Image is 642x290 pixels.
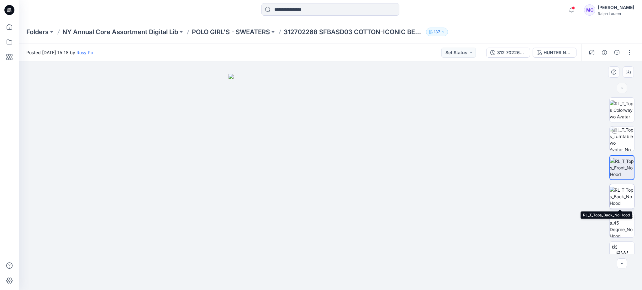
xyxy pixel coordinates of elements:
img: RL_T_Tops_Back_No Hood [610,187,634,206]
img: RL_T_Tops_45 Degree_No Hood [610,213,634,237]
img: RL_T_Tops_Front_No Hood [610,158,634,178]
div: 312 702268 SFBASD03 COTTON-ICONIC BEAR-TOPS-SWEATER [497,49,526,56]
span: Posted [DATE] 15:18 by [26,49,93,56]
img: RL_T_Tops_Colorway wo Avatar [610,100,634,120]
p: 312702268 SFBASD03 COTTON-ICONIC BEAR-TOPS-SWEATER [284,28,424,36]
div: Ralph Lauren [598,11,634,16]
a: NY Annual Core Assortment Digital Lib [62,28,178,36]
button: 312 702268 SFBASD03 COTTON-ICONIC BEAR-TOPS-SWEATER [486,48,530,58]
button: 137 [426,28,448,36]
a: Rosy Po [76,50,93,55]
p: 137 [434,28,440,35]
a: POLO GIRL'S - SWEATERS [192,28,270,36]
div: MC [584,4,595,16]
button: HUNTER NAVY - 001 [533,48,576,58]
img: eyJhbGciOiJIUzI1NiIsImtpZCI6IjAiLCJzbHQiOiJzZXMiLCJ0eXAiOiJKV1QifQ.eyJkYXRhIjp7InR5cGUiOiJzdG9yYW... [229,74,432,290]
img: RL_T_Tops_Turntable wo Avatar_No Hood [610,127,634,151]
div: HUNTER NAVY - 001 [544,49,572,56]
a: Folders [26,28,49,36]
button: Details [599,48,609,58]
div: [PERSON_NAME] [598,4,634,11]
span: BW [616,248,628,260]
